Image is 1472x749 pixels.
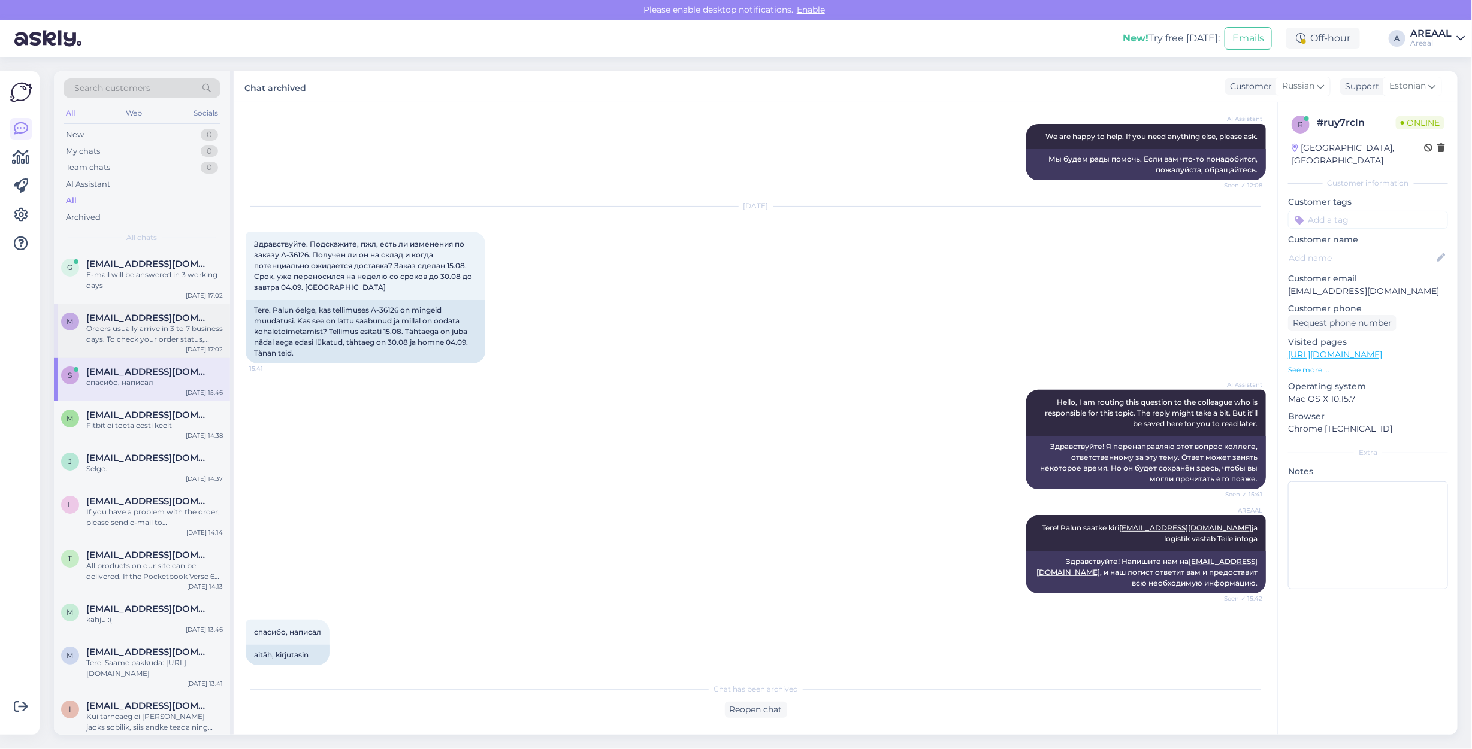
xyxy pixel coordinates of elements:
[68,500,72,509] span: l
[86,604,211,614] span: marcussidoruk@hotmail.com
[66,162,110,174] div: Team chats
[86,377,223,388] div: спасибо, написал
[67,414,74,423] span: m
[1389,80,1426,93] span: Estonian
[1217,114,1262,123] span: AI Assistant
[1042,523,1259,543] span: Tere! Palun saatke kiri ja logistik vastab Teile infoga
[86,550,211,560] span: tallinn75@gmail.com
[66,145,100,157] div: My chats
[1288,315,1397,331] div: Request phone number
[191,105,220,121] div: Socials
[10,81,32,104] img: Askly Logo
[86,496,211,507] span: lileikistomas@gmail.com
[86,269,223,291] div: E-mail will be answered in 3 working days
[254,239,474,292] span: Здравствуйте. Подскажите, пжл, есть ли изменения по заказу A-36126. Получен ли он на склад и когд...
[68,263,73,272] span: g
[186,733,223,742] div: [DATE] 12:53
[1123,32,1148,44] b: New!
[1288,465,1448,478] p: Notes
[68,371,72,380] span: s
[86,560,223,582] div: All products on our site can be delivered. If the Pocketbook Verse 6 has a 'kiirtarne' label, it ...
[86,614,223,625] div: kahju :(
[1288,234,1448,246] p: Customer name
[86,323,223,345] div: Orders usually arrive in 3 to 7 business days. To check your order status, please enter your orde...
[86,366,211,377] span: simeyko@ukr.net
[1288,302,1448,315] p: Customer phone
[201,129,218,141] div: 0
[1288,393,1448,405] p: Mac OS X 10.15.7
[187,582,223,591] div: [DATE] 14:13
[1410,38,1452,48] div: Areaal
[64,105,77,121] div: All
[86,711,223,733] div: Kui tarneaeg ei [PERSON_NAME] jaoks sobilik, siis andke teada ning tühistame tellimuse ja kanname...
[246,300,485,363] div: Tere. Palun öelge, kas tellimuses A-36126 on mingeid muudatusi. Kas see on lattu saabunud ja mill...
[86,657,223,679] div: Tere! Saame pakkuda: [URL][DOMAIN_NAME]
[1288,365,1448,375] p: See more ...
[1282,80,1314,93] span: Russian
[1288,380,1448,393] p: Operating system
[86,259,211,269] span: gregorykalugin2002@gmail.com
[246,201,1266,211] div: [DATE]
[1289,251,1434,265] input: Add name
[186,625,223,634] div: [DATE] 13:46
[244,78,306,95] label: Chat archived
[1396,116,1444,129] span: Online
[1340,80,1379,93] div: Support
[66,195,77,207] div: All
[1410,29,1452,38] div: AREAAL
[254,627,321,636] span: спасибо, написал
[1225,80,1272,93] div: Customer
[69,705,71,714] span: i
[1288,349,1382,360] a: [URL][DOMAIN_NAME]
[1217,506,1262,515] span: AREAAL
[246,645,330,665] div: aitäh, kirjutasin
[1292,142,1424,167] div: [GEOGRAPHIC_DATA], [GEOGRAPHIC_DATA]
[1288,178,1448,189] div: Customer information
[86,410,211,420] span: merikesaaremagi@gmail.com
[1298,120,1304,129] span: r
[1045,132,1258,141] span: We are happy to help. If you need anything else, please ask.
[186,291,223,300] div: [DATE] 17:02
[186,388,223,397] div: [DATE] 15:46
[186,345,223,354] div: [DATE] 17:02
[1288,423,1448,435] p: Chrome [TECHNICAL_ID]
[1288,272,1448,285] p: Customer email
[1026,436,1266,489] div: Здравствуйте! Я перенаправляю этот вопрос коллеге, ответственному за эту тему. Ответ может занять...
[1286,28,1360,49] div: Off-hour
[793,4,829,15] span: Enable
[68,457,72,466] span: j
[1288,211,1448,229] input: Add a tag
[67,651,74,660] span: m
[714,684,798,695] span: Chat has been archived
[201,145,218,157] div: 0
[1217,380,1262,389] span: AI Assistant
[1217,181,1262,190] span: Seen ✓ 12:08
[1410,29,1465,48] a: AREAALAreaal
[86,647,211,657] span: marcussidoruk@hotmail.com
[86,507,223,528] div: If you have a problem with the order, please send e-mail to [EMAIL_ADDRESS][DOMAIN_NAME]
[186,528,223,537] div: [DATE] 14:14
[68,554,72,563] span: t
[1026,149,1266,180] div: Мы будем рады помочь. Если вам что-то понадобится, пожалуйста, обращайтесь.
[86,420,223,431] div: Fitbit ei toeta eesti keelt
[1119,523,1252,532] a: [EMAIL_ADDRESS][DOMAIN_NAME]
[1288,285,1448,298] p: [EMAIL_ADDRESS][DOMAIN_NAME]
[1123,31,1220,46] div: Try free [DATE]:
[66,129,84,141] div: New
[1288,336,1448,348] p: Visited pages
[1225,27,1272,50] button: Emails
[1389,30,1405,47] div: A
[186,474,223,483] div: [DATE] 14:37
[1317,116,1396,130] div: # ruy7rcln
[74,82,150,95] span: Search customers
[86,463,223,474] div: Selge.
[1288,196,1448,208] p: Customer tags
[1217,490,1262,499] span: Seen ✓ 15:41
[187,679,223,688] div: [DATE] 13:41
[67,317,74,326] span: m
[1288,447,1448,458] div: Extra
[66,178,110,190] div: AI Assistant
[66,211,101,223] div: Archived
[86,313,211,323] span: marikakits@gmail.com
[127,232,158,243] span: All chats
